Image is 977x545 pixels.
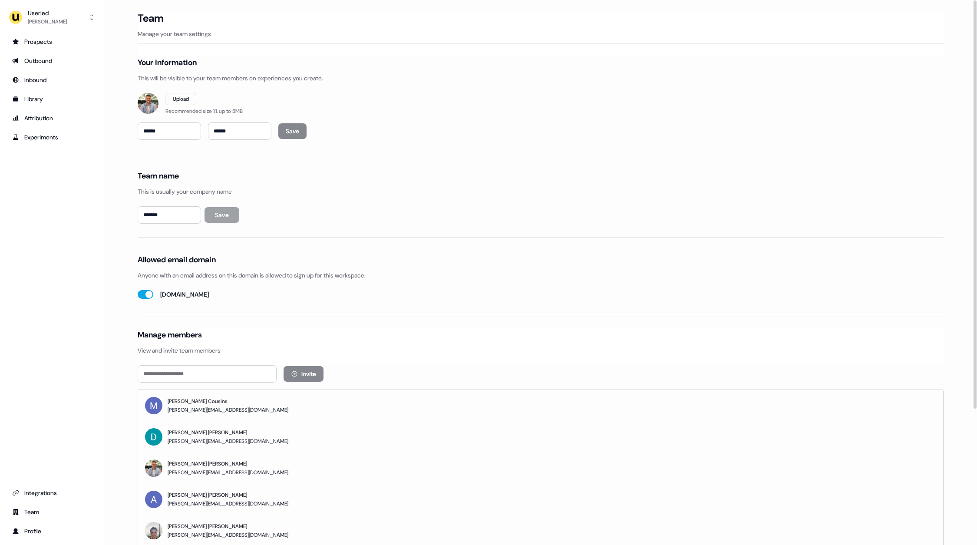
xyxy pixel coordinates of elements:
[138,346,944,355] p: View and invite team members
[12,37,92,46] div: Prospects
[168,406,288,414] p: [PERSON_NAME][EMAIL_ADDRESS][DOMAIN_NAME]
[168,459,288,468] p: [PERSON_NAME] [PERSON_NAME]
[7,524,97,538] a: Go to profile
[7,73,97,87] a: Go to Inbound
[145,397,162,414] img: eyJ0eXBlIjoicHJveHkiLCJzcmMiOiJodHRwczovL2ltYWdlcy5jbGVyay5kZXYvb2F1dGhfZ29vZ2xlL2ltZ18zMVZBSUpQM...
[138,187,944,196] p: This is usually your company name
[168,437,288,446] p: [PERSON_NAME][EMAIL_ADDRESS][DOMAIN_NAME]
[12,508,92,516] div: Team
[168,499,288,508] p: [PERSON_NAME][EMAIL_ADDRESS][DOMAIN_NAME]
[138,171,179,181] h4: Team name
[168,468,288,477] p: [PERSON_NAME][EMAIL_ADDRESS][DOMAIN_NAME]
[7,54,97,68] a: Go to outbound experience
[12,527,92,535] div: Profile
[138,254,216,265] h4: Allowed email domain
[138,93,158,114] img: eyJ0eXBlIjoicHJveHkiLCJzcmMiOiJodHRwczovL2ltYWdlcy5jbGVyay5kZXYvb2F1dGhfZ29vZ2xlL2ltZ18ydlhmdEFxN...
[168,397,288,406] p: [PERSON_NAME] Cousins
[12,489,92,497] div: Integrations
[7,35,97,49] a: Go to prospects
[145,428,162,446] img: eyJ0eXBlIjoicHJveHkiLCJzcmMiOiJodHRwczovL2ltYWdlcy5jbGVyay5kZXYvb2F1dGhfZ29vZ2xlL2ltZ18yd01IclZje...
[7,505,97,519] a: Go to team
[12,56,92,65] div: Outbound
[145,491,162,508] img: eyJ0eXBlIjoicHJveHkiLCJzcmMiOiJodHRwczovL2ltYWdlcy5jbGVyay5kZXYvb2F1dGhfZ29vZ2xlL2ltZ18yc2RGWWRqQ...
[138,57,197,68] h4: Your information
[12,133,92,142] div: Experiments
[28,9,67,17] div: Userled
[138,330,202,340] h4: Manage members
[165,107,243,116] div: Recommended size 1:1, up to 5MB
[145,459,162,477] img: eyJ0eXBlIjoicHJveHkiLCJzcmMiOiJodHRwczovL2ltYWdlcy5jbGVyay5kZXYvb2F1dGhfZ29vZ2xlL2ltZ18ydlhmdEFxN...
[12,114,92,122] div: Attribution
[7,486,97,500] a: Go to integrations
[28,17,67,26] div: [PERSON_NAME]
[12,76,92,84] div: Inbound
[138,271,944,280] p: Anyone with an email address on this domain is allowed to sign up for this workspace.
[165,93,196,105] button: Upload
[138,30,944,38] p: Manage your team settings
[7,130,97,144] a: Go to experiments
[12,95,92,103] div: Library
[168,428,288,437] p: [PERSON_NAME] [PERSON_NAME]
[138,12,163,25] h3: Team
[7,7,97,28] button: Userled[PERSON_NAME]
[145,522,162,545] img: eyJ0eXBlIjoicHJveHkiLCJzcmMiOiJodHRwczovL2ltYWdlcy5jbGVyay5kZXYvdXBsb2FkZWQvaW1nXzJzaVB0YUhGbFBUR...
[7,92,97,106] a: Go to templates
[205,207,239,223] button: Save
[138,74,944,83] p: This will be visible to your team members on experiences you create.
[168,531,288,539] p: [PERSON_NAME][EMAIL_ADDRESS][DOMAIN_NAME]
[168,491,288,499] p: [PERSON_NAME] [PERSON_NAME]
[160,290,209,299] label: [DOMAIN_NAME]
[168,522,288,531] p: [PERSON_NAME] [PERSON_NAME]
[7,111,97,125] a: Go to attribution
